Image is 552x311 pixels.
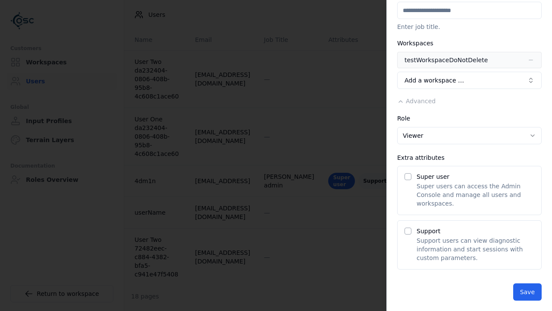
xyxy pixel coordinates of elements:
[417,228,440,235] label: Support
[397,40,433,47] label: Workspaces
[417,173,449,180] label: Super user
[405,56,488,64] div: testWorkspaceDoNotDelete
[397,155,542,161] div: Extra attributes
[397,22,542,31] p: Enter job title.
[417,236,534,262] p: Support users can view diagnostic information and start sessions with custom parameters.
[397,115,410,122] label: Role
[417,182,534,208] p: Super users can access the Admin Console and manage all users and workspaces.
[406,98,436,105] span: Advanced
[513,283,542,301] button: Save
[397,97,436,105] button: Advanced
[405,76,464,85] span: Add a workspace …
